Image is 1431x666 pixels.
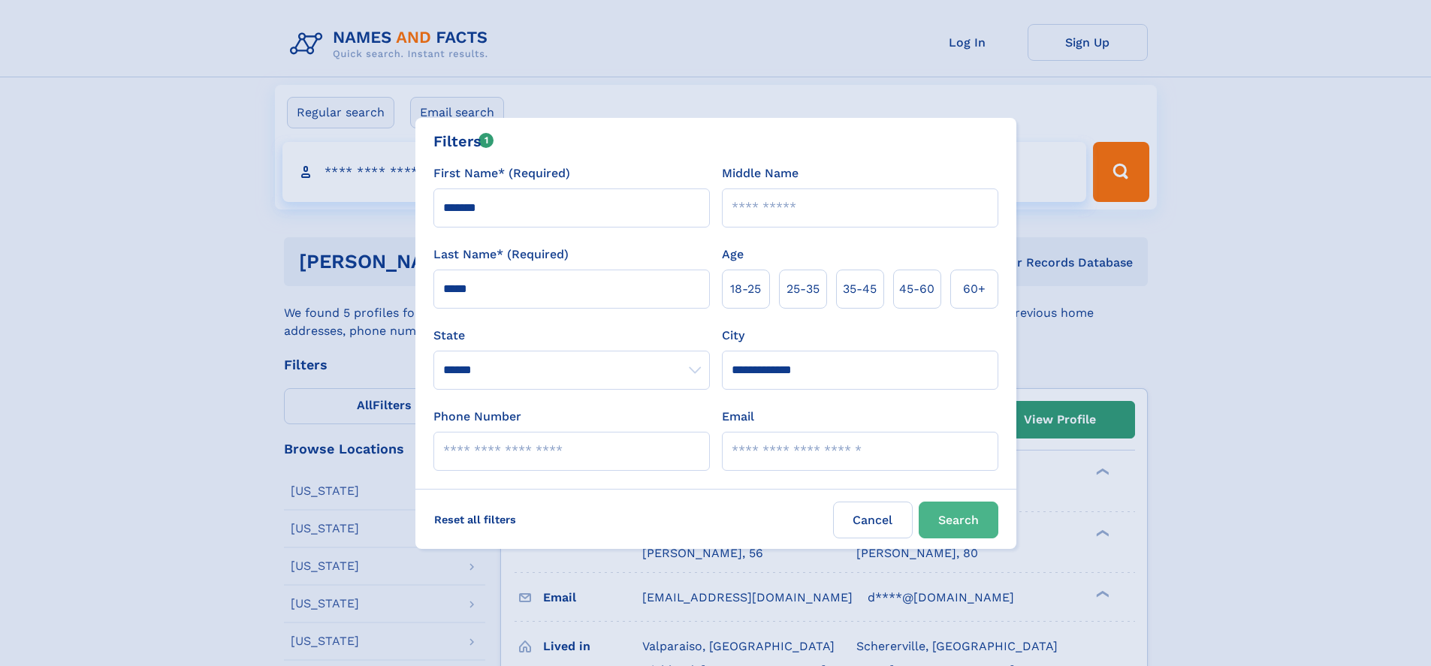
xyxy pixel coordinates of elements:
label: First Name* (Required) [433,164,570,182]
label: Phone Number [433,408,521,426]
label: State [433,327,710,345]
label: Last Name* (Required) [433,246,569,264]
button: Search [919,502,998,538]
span: 45‑60 [899,280,934,298]
label: Email [722,408,754,426]
span: 35‑45 [843,280,877,298]
label: Age [722,246,744,264]
div: Filters [433,130,494,152]
span: 25‑35 [786,280,820,298]
span: 60+ [963,280,986,298]
label: Middle Name [722,164,799,182]
span: 18‑25 [730,280,761,298]
label: Cancel [833,502,913,538]
label: City [722,327,744,345]
label: Reset all filters [424,502,526,538]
